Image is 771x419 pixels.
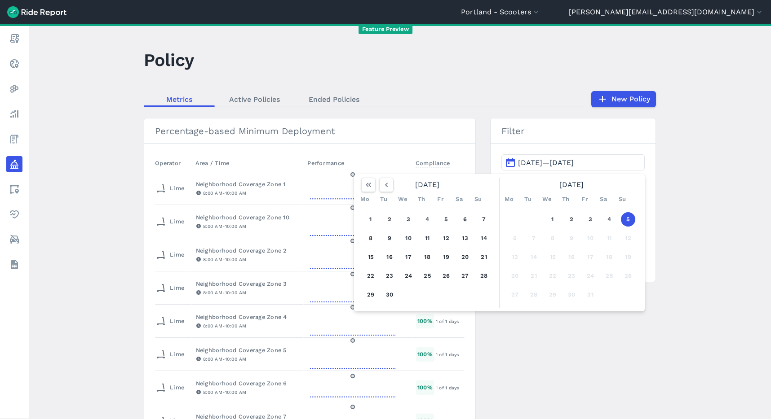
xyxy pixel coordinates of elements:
[155,380,184,395] div: Lime
[196,313,300,321] div: Neighborhood Coverage Zone 4
[458,212,472,227] button: 6
[502,178,641,192] div: [DATE]
[458,269,472,283] button: 27
[564,212,579,227] button: 2
[382,212,397,227] button: 2
[377,192,391,206] div: Tu
[521,192,535,206] div: Tu
[436,317,464,325] div: 1 of 1 days
[196,379,300,388] div: Neighborhood Coverage Zone 6
[6,81,22,97] a: Heatmaps
[196,222,300,230] div: 8:00 AM - 10:00 AM
[621,269,635,283] button: 26
[508,269,522,283] button: 20
[545,269,560,283] button: 22
[477,231,491,245] button: 14
[196,180,300,188] div: Neighborhood Coverage Zone 1
[583,269,598,283] button: 24
[502,192,516,206] div: Mo
[583,288,598,302] button: 31
[527,250,541,264] button: 14
[294,92,374,106] a: Ended Policies
[577,192,592,206] div: Fr
[420,269,434,283] button: 25
[596,192,611,206] div: Sa
[6,231,22,248] a: ModeShift
[6,156,22,172] a: Policy
[420,212,434,227] button: 4
[569,7,764,17] button: [PERSON_NAME][EMAIL_ADDRESS][DOMAIN_NAME]
[477,250,491,264] button: 21
[363,250,378,264] button: 15
[7,6,66,18] img: Ride Report
[196,322,300,330] div: 8:00 AM - 10:00 AM
[458,250,472,264] button: 20
[545,212,560,227] button: 1
[6,56,22,72] a: Realtime
[615,192,629,206] div: Su
[155,214,184,229] div: Lime
[401,250,416,264] button: 17
[621,212,635,227] button: 5
[6,257,22,273] a: Datasets
[583,231,598,245] button: 10
[518,158,574,167] span: [DATE]—[DATE]
[155,347,184,362] div: Lime
[564,269,579,283] button: 23
[144,118,475,144] h3: Percentage-based Minimum Deployment
[436,350,464,358] div: 1 of 1 days
[155,154,192,172] th: Operator
[6,31,22,47] a: Report
[420,231,434,245] button: 11
[382,269,397,283] button: 23
[6,131,22,147] a: Fees
[591,91,656,107] a: New Policy
[6,206,22,223] a: Health
[527,288,541,302] button: 28
[458,231,472,245] button: 13
[144,92,215,106] a: Metrics
[564,288,579,302] button: 30
[196,255,300,263] div: 8:00 AM - 10:00 AM
[527,231,541,245] button: 7
[491,118,656,144] h3: Filter
[363,288,378,302] button: 29
[564,250,579,264] button: 16
[621,231,635,245] button: 12
[382,288,397,302] button: 30
[501,154,645,170] button: [DATE]—[DATE]
[508,250,522,264] button: 13
[602,250,616,264] button: 18
[416,380,434,394] div: 100 %
[6,181,22,197] a: Areas
[382,231,397,245] button: 9
[358,192,372,206] div: Mo
[564,231,579,245] button: 9
[382,250,397,264] button: 16
[602,231,616,245] button: 11
[527,269,541,283] button: 21
[196,279,300,288] div: Neighborhood Coverage Zone 3
[461,7,541,17] button: Portland - Scooters
[196,355,300,363] div: 8:00 AM - 10:00 AM
[540,192,554,206] div: We
[401,231,416,245] button: 10
[358,178,497,192] div: [DATE]
[433,192,448,206] div: Fr
[363,212,378,227] button: 1
[420,250,434,264] button: 18
[583,250,598,264] button: 17
[304,154,412,172] th: Performance
[439,250,453,264] button: 19
[439,269,453,283] button: 26
[144,48,194,72] h1: Policy
[196,246,300,255] div: Neighborhood Coverage Zone 2
[196,213,300,222] div: Neighborhood Coverage Zone 10
[359,25,412,34] span: Feature Preview
[452,192,466,206] div: Sa
[621,250,635,264] button: 19
[439,231,453,245] button: 12
[545,288,560,302] button: 29
[363,231,378,245] button: 8
[545,231,560,245] button: 8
